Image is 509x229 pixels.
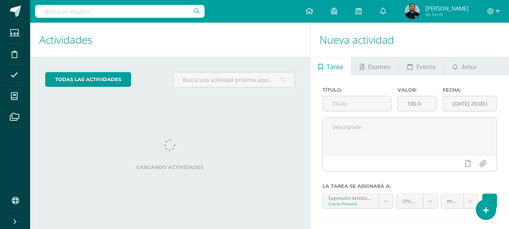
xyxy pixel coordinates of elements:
input: Busca una actividad próxima aquí... [173,72,294,87]
input: Busca un usuario... [35,5,205,18]
a: Tarea [310,57,351,75]
div: Expresión Artística 'B' [329,194,373,201]
a: Unidad 4 [397,194,437,208]
label: La tarea se asignará a: [323,183,497,189]
input: Puntos máximos [398,96,436,111]
a: todas las Actividades [45,72,131,87]
img: cb83c24c200120ea80b7b14cedb5cea0.png [405,4,420,19]
span: evaluación (30.0pts) [447,194,458,208]
a: Evento [399,57,444,75]
label: Valor: [397,87,437,93]
span: Aviso [462,58,477,76]
span: Examen [368,58,391,76]
input: Fecha de entrega [443,96,497,111]
span: Unidad 4 [402,194,417,208]
span: Tarea [327,58,343,76]
label: Cargando actividades [45,164,295,170]
a: Examen [352,57,399,75]
span: [PERSON_NAME] [425,5,469,12]
input: Título [323,96,391,111]
h1: Nueva actividad [319,23,500,57]
label: Título: [323,87,392,93]
h1: Actividades [39,23,301,57]
span: Mi Perfil [425,11,469,18]
label: Fecha: [443,87,497,93]
a: evaluación (30.0pts) [441,194,478,208]
div: Cuarto Primaria [329,201,373,206]
a: Aviso [444,57,485,75]
span: Evento [416,58,436,76]
a: Expresión Artística 'B'Cuarto Primaria [323,194,393,208]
